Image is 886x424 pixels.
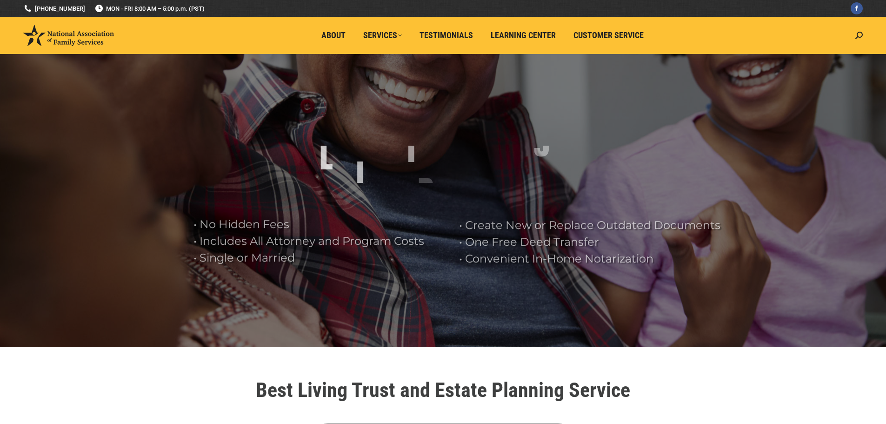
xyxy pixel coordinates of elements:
[573,30,644,40] span: Customer Service
[459,217,729,267] rs-layer: • Create New or Replace Outdated Documents • One Free Deed Transfer • Convenient In-Home Notariza...
[23,4,85,13] a: [PHONE_NUMBER]
[420,30,473,40] span: Testimonials
[321,30,346,40] span: About
[193,216,447,266] rs-layer: • No Hidden Fees • Includes All Attorney and Program Costs • Single or Married
[413,27,480,44] a: Testimonials
[23,25,114,46] img: National Association of Family Services
[405,129,418,167] div: T
[533,124,550,161] div: 9
[567,27,650,44] a: Customer Service
[491,30,556,40] span: Learning Center
[94,4,205,13] span: MON - FRI 8:00 AM – 5:00 p.m. (PST)
[851,2,863,14] a: Facebook page opens in new window
[356,158,364,195] div: I
[183,380,704,400] h1: Best Living Trust and Estate Planning Service
[484,27,562,44] a: Learning Center
[315,27,352,44] a: About
[363,30,402,40] span: Services
[418,175,433,212] div: R
[320,137,333,174] div: L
